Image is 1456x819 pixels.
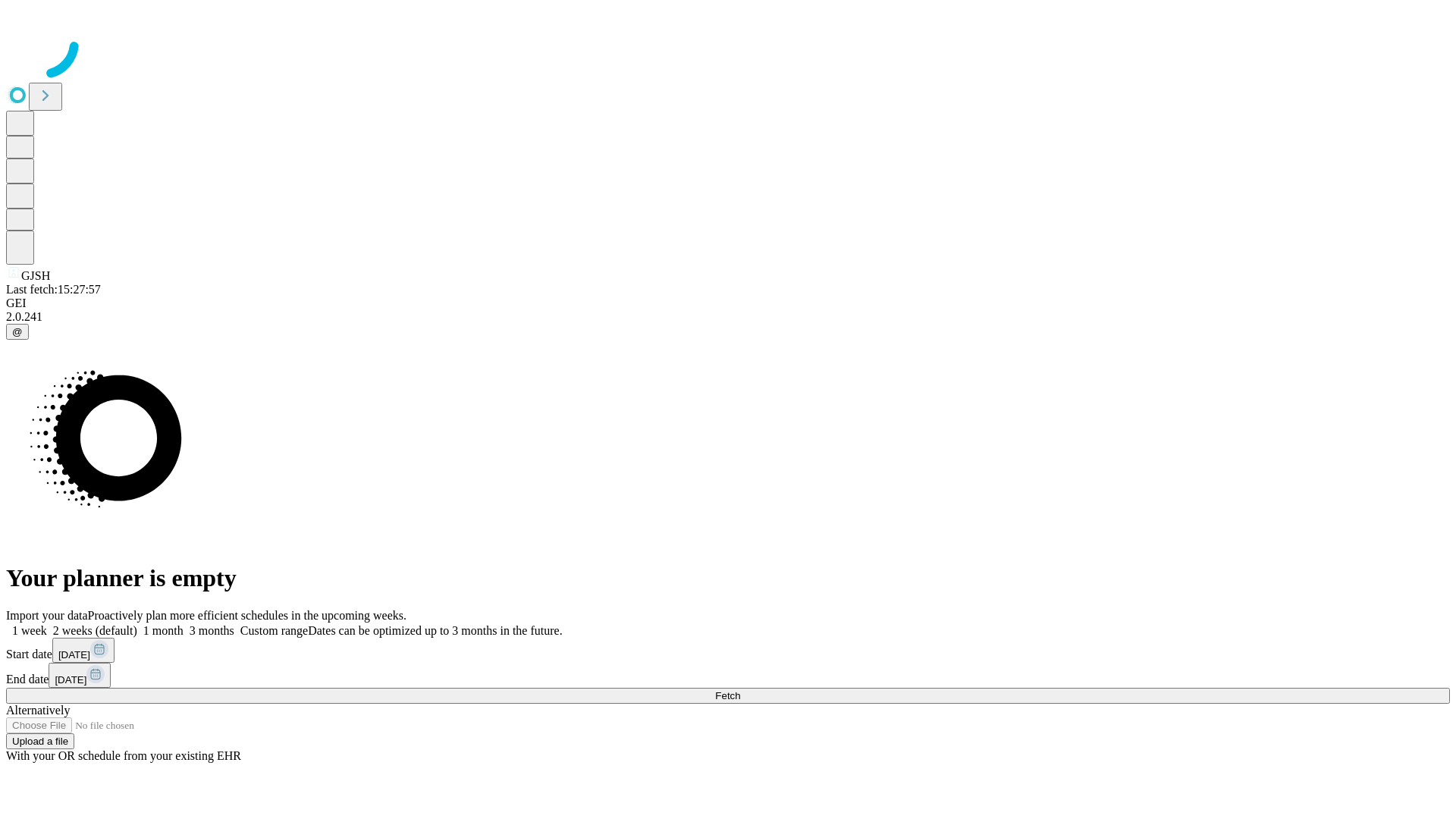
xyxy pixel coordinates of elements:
[12,326,23,337] span: @
[49,663,111,688] button: [DATE]
[21,269,50,282] span: GJSH
[6,324,29,340] button: @
[6,609,88,622] span: Import your data
[6,704,70,717] span: Alternatively
[52,638,115,663] button: [DATE]
[6,310,1450,324] div: 2.0.241
[6,297,1450,310] div: GEI
[6,283,101,296] span: Last fetch: 15:27:57
[12,624,47,637] span: 1 week
[190,624,234,637] span: 3 months
[6,749,241,762] span: With your OR schedule from your existing EHR
[58,649,90,661] span: [DATE]
[240,624,308,637] span: Custom range
[6,688,1450,704] button: Fetch
[143,624,184,637] span: 1 month
[55,674,86,686] span: [DATE]
[88,609,406,622] span: Proactively plan more efficient schedules in the upcoming weeks.
[308,624,562,637] span: Dates can be optimized up to 3 months in the future.
[6,638,1450,663] div: Start date
[6,564,1450,592] h1: Your planner is empty
[53,624,137,637] span: 2 weeks (default)
[715,690,740,701] span: Fetch
[6,733,74,749] button: Upload a file
[6,663,1450,688] div: End date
